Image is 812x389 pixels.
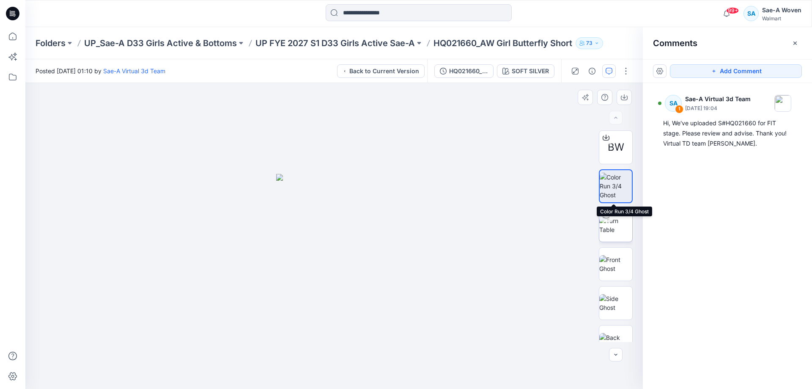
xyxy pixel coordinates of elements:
p: HQ021660_AW Girl Butterfly Short [433,37,572,49]
img: Front Ghost [599,255,632,273]
span: BW [608,140,624,155]
img: Back Ghost [599,333,632,351]
button: Add Comment [670,64,802,78]
p: Sae-A Virtual 3d Team [685,94,751,104]
button: Back to Current Version [337,64,425,78]
button: HQ021660_FIT [434,64,494,78]
p: [DATE] 19:04 [685,104,751,113]
div: SA [665,95,682,112]
div: SA [743,6,759,21]
a: UP_Sae-A D33 Girls Active & Bottoms [84,37,237,49]
div: SOFT SILVER [512,66,549,76]
span: 99+ [726,7,739,14]
a: Folders [36,37,66,49]
button: SOFT SILVER [497,64,554,78]
div: HQ021660_FIT [449,66,488,76]
div: Walmart [762,15,801,22]
img: Side Ghost [599,294,632,312]
button: Details [585,64,599,78]
a: Sae-A Virtual 3d Team [103,67,165,74]
h2: Comments [653,38,697,48]
p: 73 [586,39,593,48]
div: Hi, We've uploaded S#HQ021660 for FIT stage. Please review and advise. Thank you! Virtual TD team... [663,118,792,149]
span: Posted [DATE] 01:10 by [36,66,165,75]
img: Color Run 3/4 Ghost [600,173,632,199]
a: UP FYE 2027 S1 D33 Girls Active Sae-A [255,37,415,49]
button: 73 [576,37,603,49]
img: Turn Table [599,216,632,234]
div: Sae-A Woven [762,5,801,15]
div: 1 [675,105,683,113]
